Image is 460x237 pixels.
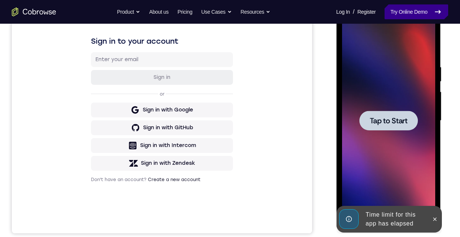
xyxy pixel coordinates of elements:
a: Try Online Demo [385,4,448,19]
span: Tap to Start [33,106,71,113]
div: Sign in with Intercom [128,157,184,164]
a: Register [358,4,376,19]
button: Resources [241,4,271,19]
button: Sign in with Zendesk [79,171,221,186]
div: Time limit for this app has elapsed [26,196,91,220]
a: Log In [336,4,350,19]
a: About us [149,4,168,19]
button: Tap to Start [23,99,81,119]
p: or [146,106,154,112]
div: Sign in with Zendesk [129,174,183,182]
input: Enter your email [84,71,217,78]
button: Sign in [79,85,221,100]
span: / [353,7,354,16]
a: Go to the home page [12,7,56,16]
p: Don't have an account? [79,191,221,197]
button: Use Cases [201,4,231,19]
h1: Sign in to your account [79,51,221,61]
button: Sign in with Google [79,117,221,132]
button: Product [117,4,141,19]
a: Pricing [177,4,192,19]
a: Create a new account [136,192,189,197]
div: Sign in with Google [131,121,181,128]
button: Sign in with GitHub [79,135,221,150]
button: Sign in with Intercom [79,153,221,168]
div: Sign in with GitHub [131,139,181,146]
